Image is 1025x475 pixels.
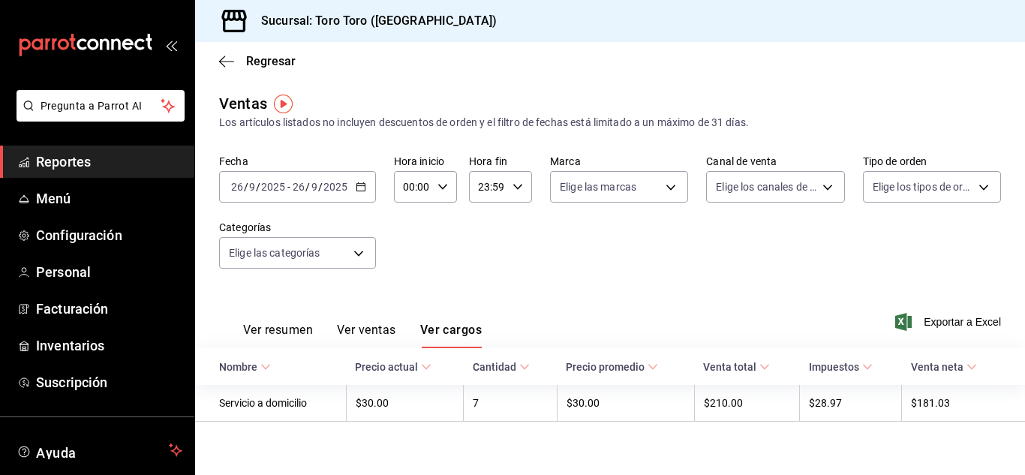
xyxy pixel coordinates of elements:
span: Precio actual [355,361,431,373]
span: Impuestos [809,361,873,373]
span: Inventarios [36,335,182,356]
label: Canal de venta [706,156,844,167]
td: $30.00 [346,385,464,422]
input: -- [311,181,318,193]
td: $181.03 [902,385,1025,422]
span: / [244,181,248,193]
button: Pregunta a Parrot AI [17,90,185,122]
a: Pregunta a Parrot AI [11,109,185,125]
img: Tooltip marker [274,95,293,113]
button: Exportar a Excel [898,313,1001,331]
label: Hora fin [469,156,532,167]
td: 7 [464,385,557,422]
span: Elige los tipos de orden [873,179,973,194]
span: Cantidad [473,361,530,373]
span: Menú [36,188,182,209]
span: Precio promedio [566,361,658,373]
label: Categorías [219,222,376,233]
span: Reportes [36,152,182,172]
span: Ayuda [36,441,163,459]
span: Elige los canales de venta [716,179,816,194]
button: Regresar [219,54,296,68]
label: Hora inicio [394,156,457,167]
span: Pregunta a Parrot AI [41,98,161,114]
span: Regresar [246,54,296,68]
span: Personal [36,262,182,282]
button: open_drawer_menu [165,39,177,51]
input: -- [292,181,305,193]
div: navigation tabs [243,323,482,348]
span: Nombre [219,361,271,373]
td: $210.00 [694,385,800,422]
td: $28.97 [800,385,902,422]
span: Suscripción [36,372,182,392]
span: Facturación [36,299,182,319]
span: Venta total [703,361,770,373]
input: ---- [260,181,286,193]
label: Marca [550,156,688,167]
label: Tipo de orden [863,156,1001,167]
span: Venta neta [911,361,977,373]
span: Elige las categorías [229,245,320,260]
input: -- [230,181,244,193]
span: / [256,181,260,193]
button: Ver cargos [420,323,482,348]
button: Ver ventas [337,323,396,348]
label: Fecha [219,156,376,167]
div: Ventas [219,92,267,115]
input: -- [248,181,256,193]
span: - [287,181,290,193]
input: ---- [323,181,348,193]
span: / [318,181,323,193]
h3: Sucursal: Toro Toro ([GEOGRAPHIC_DATA]) [249,12,497,30]
span: Configuración [36,225,182,245]
span: Elige las marcas [560,179,636,194]
span: / [305,181,310,193]
div: Los artículos listados no incluyen descuentos de orden y el filtro de fechas está limitado a un m... [219,115,1001,131]
td: Servicio a domicilio [195,385,346,422]
td: $30.00 [557,385,694,422]
button: Ver resumen [243,323,313,348]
